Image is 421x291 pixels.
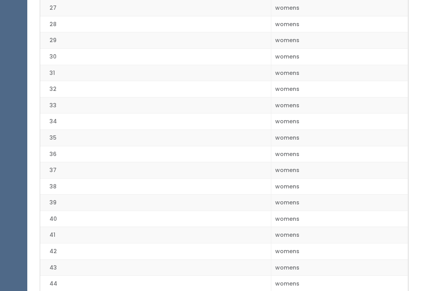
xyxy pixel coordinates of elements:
[271,81,408,98] td: womens
[271,49,408,65] td: womens
[271,146,408,162] td: womens
[271,32,408,49] td: womens
[40,32,271,49] td: 29
[40,81,271,98] td: 32
[271,259,408,276] td: womens
[271,130,408,146] td: womens
[271,227,408,243] td: womens
[40,243,271,259] td: 42
[40,211,271,227] td: 40
[40,130,271,146] td: 35
[271,178,408,195] td: womens
[40,49,271,65] td: 30
[271,195,408,211] td: womens
[40,65,271,81] td: 31
[40,97,271,114] td: 33
[271,211,408,227] td: womens
[40,16,271,32] td: 28
[40,178,271,195] td: 38
[40,162,271,179] td: 37
[40,195,271,211] td: 39
[40,227,271,243] td: 41
[271,162,408,179] td: womens
[271,114,408,130] td: womens
[40,146,271,162] td: 36
[271,16,408,32] td: womens
[271,243,408,259] td: womens
[40,259,271,276] td: 43
[40,114,271,130] td: 34
[271,65,408,81] td: womens
[271,97,408,114] td: womens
